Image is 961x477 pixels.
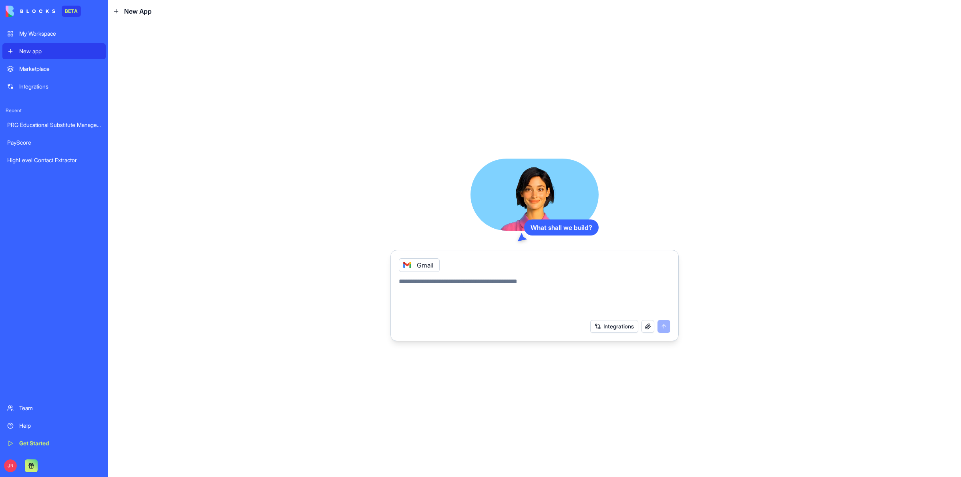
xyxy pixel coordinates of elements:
[13,85,125,117] div: I’ll make sure to let you know as soon as it’s available ☺️ Just a quick note - this feature will...
[25,262,32,269] button: Gif picker
[125,3,141,18] button: Home
[39,4,91,10] h1: [PERSON_NAME]
[34,194,137,201] div: joined the conversation
[24,20,32,28] img: Profile image for Shelly
[29,147,154,173] div: Have a BETA slot I can join now? I'm paying $200/month.
[38,262,44,269] button: Upload attachment
[6,211,154,277] div: Michal says…
[4,459,17,472] span: JR
[13,215,125,255] div: It’s still not accessible to users, but once we start rolling it out as a beta feature, we’ll con...
[2,152,106,168] a: HighLevel Contact Extractor
[13,121,125,136] div: Let me know if you have any questions in the meantime!
[19,439,101,447] div: Get Started
[12,262,19,269] button: Emoji picker
[2,135,106,151] a: PayScore
[2,107,106,114] span: Recent
[6,185,154,186] div: New messages divider
[2,117,106,133] a: PRG Educational Substitute Management
[7,139,101,147] div: PayScore
[7,246,153,259] textarea: Message…
[7,121,101,129] div: PRG Educational Substitute Management
[19,47,101,55] div: New app
[19,404,101,412] div: Team
[24,193,32,201] div: Profile image for Michal
[6,6,81,17] a: BETA
[5,3,20,18] button: go back
[23,4,36,17] div: Profile image for Michal
[124,6,152,16] span: New App
[62,6,81,17] div: BETA
[34,21,79,27] b: [PERSON_NAME]
[34,20,137,28] div: joined the conversation
[34,195,79,200] b: [PERSON_NAME]
[13,42,125,81] div: Hi! We’ll be releasing our custom integration option later this month, which will allow you to co...
[137,259,150,272] button: Send a message…
[2,418,106,434] a: Help
[2,26,106,42] a: My Workspace
[2,61,106,77] a: Marketplace
[6,37,154,148] div: Shelly says…
[19,83,101,91] div: Integrations
[6,19,154,37] div: Shelly says…
[19,30,101,38] div: My Workspace
[2,400,106,416] a: Team
[6,211,131,260] div: It’s still not accessible to users, but once we start rolling it out as a beta feature, we’ll con...
[2,435,106,451] a: Get Started
[19,65,101,73] div: Marketplace
[7,156,101,164] div: HighLevel Contact Extractor
[35,152,147,168] div: Have a BETA slot I can join now? I'm paying $200/month.
[590,320,638,333] button: Integrations
[39,10,96,18] p: Active in the last 15m
[6,192,154,211] div: Michal says…
[141,3,155,18] div: Close
[2,78,106,95] a: Integrations
[51,262,57,269] button: Start recording
[19,422,101,430] div: Help
[524,219,599,235] div: What shall we build?
[6,147,154,179] div: JP says…
[2,43,106,59] a: New app
[6,37,131,141] div: Hi!We’ll be releasing our custom integration option later this month, which will allow you to con...
[399,258,440,272] div: Gmail
[6,6,55,17] img: logo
